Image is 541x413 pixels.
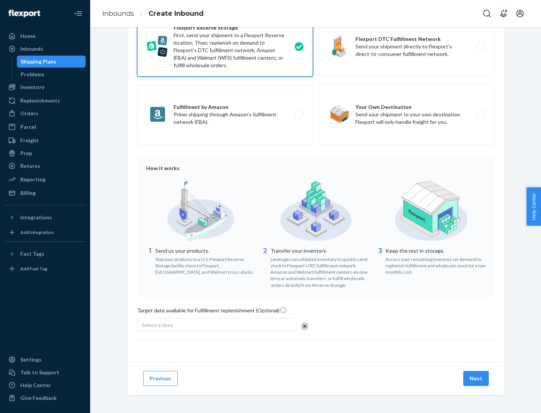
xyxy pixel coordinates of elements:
[512,6,527,21] button: Open account menu
[20,176,45,183] div: Reporting
[17,56,86,68] a: Shipping Plans
[20,250,44,258] div: Fast Tags
[463,371,489,386] button: Next
[137,306,287,317] span: Target date available for Fulfillment replenishment (Optional)
[20,162,40,170] div: Returns
[20,381,51,389] div: Help Center
[20,149,32,157] div: Prep
[21,58,56,65] div: Shipping Plans
[5,211,86,223] button: Integrations
[143,371,178,386] button: Previous
[146,164,486,172] div: How it works
[20,32,35,40] div: Home
[20,137,39,144] div: Freight
[5,30,86,42] a: Home
[20,369,59,376] div: Talk to Support
[5,43,86,55] a: Inbounds
[20,110,38,117] div: Orders
[376,246,384,275] div: 3
[5,392,86,404] button: Give Feedback
[20,123,36,131] div: Parcel
[21,71,44,78] div: Problems
[385,255,486,275] div: Access your remaining inventory on-demand to replenish fulfillment and wholesale stock for a low ...
[5,95,86,107] a: Replenishments
[20,265,47,272] div: Add Fast Tag
[5,263,86,275] a: Add Fast Tag
[526,187,541,226] button: Help Center
[5,354,86,366] a: Settings
[20,214,52,221] div: Integrations
[270,247,371,255] p: Transfer your inventory.
[5,160,86,172] a: Returns
[270,255,371,288] div: Leverage consolidated inventory to quickly send stock to Flexport's DTC fulfillment network, Amaz...
[496,6,511,21] button: Open notifications
[5,173,86,185] a: Reporting
[155,247,255,255] p: Send us your products.
[20,83,44,91] div: Inventory
[17,68,86,80] a: Problems
[20,189,36,197] div: Billing
[5,248,86,260] button: Fast Tags
[5,147,86,159] a: Prep
[71,6,86,21] button: Close Navigation
[146,246,154,275] div: 1
[20,394,57,402] div: Give Feedback
[20,45,43,53] div: Inbounds
[261,246,269,288] div: 2
[8,10,40,17] img: Flexport logo
[142,322,173,328] span: Select a date
[5,226,86,238] a: Add Integration
[20,97,60,104] div: Replenishments
[20,229,54,235] div: Add Integration
[5,107,86,119] a: Orders
[96,3,210,25] ol: breadcrumbs
[5,134,86,146] a: Freight
[5,187,86,199] a: Billing
[479,6,494,21] button: Open Search Box
[5,366,86,378] a: Talk to Support
[102,9,134,18] a: Inbounds
[148,9,204,18] a: Create Inbound
[5,81,86,93] a: Inventory
[5,379,86,391] a: Help Center
[5,121,86,133] a: Parcel
[385,247,486,255] p: Keep the rest in storage.
[20,356,42,363] div: Settings
[155,255,255,275] div: Ship your products to a U.S. Flexport Reserve Storage facility close to Flexport, [GEOGRAPHIC_DAT...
